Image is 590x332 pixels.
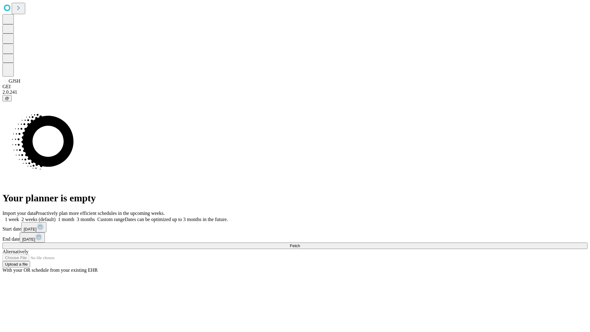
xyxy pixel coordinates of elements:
span: Import your data [2,211,36,216]
button: [DATE] [21,222,46,232]
span: @ [5,96,9,101]
span: 1 week [5,217,19,222]
span: 3 months [77,217,95,222]
button: Fetch [2,243,588,249]
div: GEI [2,84,588,89]
button: @ [2,95,12,101]
span: Fetch [290,243,300,248]
span: 2 weeks (default) [22,217,56,222]
span: 1 month [58,217,74,222]
h1: Your planner is empty [2,192,588,204]
div: End date [2,232,588,243]
span: GJSH [9,78,20,84]
div: Start date [2,222,588,232]
span: [DATE] [22,237,35,242]
span: Alternatively [2,249,28,254]
span: Dates can be optimized up to 3 months in the future. [125,217,228,222]
div: 2.0.241 [2,89,588,95]
button: [DATE] [20,232,45,243]
span: With your OR schedule from your existing EHR [2,267,98,273]
span: Proactively plan more efficient schedules in the upcoming weeks. [36,211,165,216]
span: [DATE] [24,227,37,231]
span: Custom range [97,217,125,222]
button: Upload a file [2,261,30,267]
